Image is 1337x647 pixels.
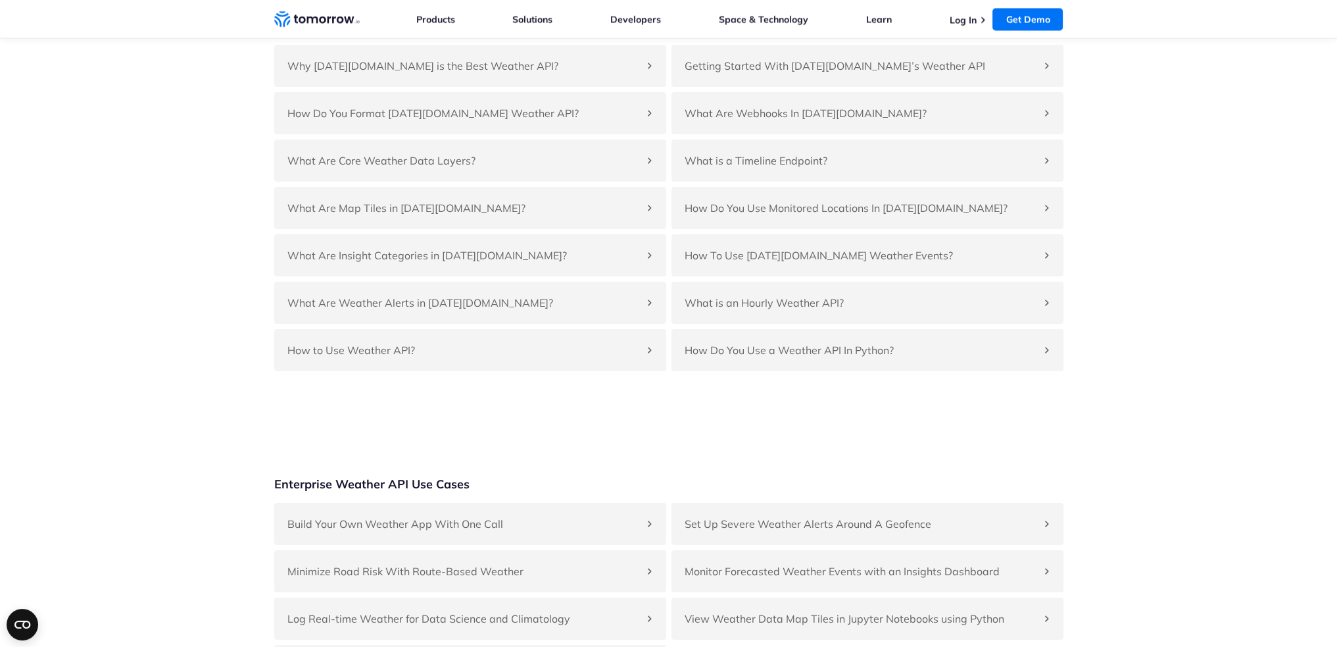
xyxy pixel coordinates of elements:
[671,282,1063,324] div: What is an Hourly Weather API?
[671,503,1063,545] div: Set Up Severe Weather Alerts Around A Geofence
[671,550,1063,592] div: Monitor Forecasted Weather Events with an Insights Dashboard
[287,516,640,532] h4: Build Your Own Weather App With One Call
[685,153,1037,168] h4: What is a Timeline Endpoint?
[274,234,666,276] div: What Are Insight Categories in [DATE][DOMAIN_NAME]?
[671,329,1063,371] div: How Do You Use a Weather API In Python?
[671,45,1063,87] div: Getting Started With [DATE][DOMAIN_NAME]’s Weather API
[671,92,1063,134] div: What Are Webhooks In [DATE][DOMAIN_NAME]?
[685,342,1037,358] h4: How Do You Use a Weather API In Python?
[610,13,661,25] a: Developers
[274,187,666,229] div: What Are Map Tiles in [DATE][DOMAIN_NAME]?
[685,611,1037,627] h4: View Weather Data Map Tiles in Jupyter Notebooks using Python
[274,140,666,182] div: What Are Core Weather Data Layers?
[685,516,1037,532] h4: Set Up Severe Weather Alerts Around A Geofence
[866,13,892,25] a: Learn
[287,247,640,263] h4: What Are Insight Categories in [DATE][DOMAIN_NAME]?
[274,9,360,29] a: Home link
[287,105,640,121] h4: How Do You Format [DATE][DOMAIN_NAME] Weather API?
[274,329,666,371] div: How to Use Weather API?
[7,609,38,640] button: Open CMP widget
[274,503,666,545] div: Build Your Own Weather App With One Call
[287,200,640,216] h4: What Are Map Tiles in [DATE][DOMAIN_NAME]?
[274,550,666,592] div: Minimize Road Risk With Route-Based Weather
[671,140,1063,182] div: What is a Timeline Endpoint?
[287,153,640,168] h4: What Are Core Weather Data Layers?
[685,247,1037,263] h4: How To Use [DATE][DOMAIN_NAME] Weather Events?
[416,13,455,25] a: Products
[287,342,640,358] h4: How to Use Weather API?
[274,282,666,324] div: What Are Weather Alerts in [DATE][DOMAIN_NAME]?
[685,563,1037,579] h4: Monitor Forecasted Weather Events with an Insights Dashboard
[274,477,470,492] h3: Enterprise Weather API Use Cases
[671,187,1063,229] div: How Do You Use Monitored Locations In [DATE][DOMAIN_NAME]?
[949,14,976,26] a: Log In
[287,611,640,627] h4: Log Real-time Weather for Data Science and Climatology
[719,13,808,25] a: Space & Technology
[274,598,666,640] div: Log Real-time Weather for Data Science and Climatology
[274,92,666,134] div: How Do You Format [DATE][DOMAIN_NAME] Weather API?
[685,200,1037,216] h4: How Do You Use Monitored Locations In [DATE][DOMAIN_NAME]?
[685,295,1037,311] h4: What is an Hourly Weather API?
[512,13,552,25] a: Solutions
[287,58,640,74] h4: Why [DATE][DOMAIN_NAME] is the Best Weather API?
[685,58,1037,74] h4: Getting Started With [DATE][DOMAIN_NAME]’s Weather API
[671,598,1063,640] div: View Weather Data Map Tiles in Jupyter Notebooks using Python
[287,563,640,579] h4: Minimize Road Risk With Route-Based Weather
[685,105,1037,121] h4: What Are Webhooks In [DATE][DOMAIN_NAME]?
[287,295,640,311] h4: What Are Weather Alerts in [DATE][DOMAIN_NAME]?
[992,8,1063,30] a: Get Demo
[274,45,666,87] div: Why [DATE][DOMAIN_NAME] is the Best Weather API?
[671,234,1063,276] div: How To Use [DATE][DOMAIN_NAME] Weather Events?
